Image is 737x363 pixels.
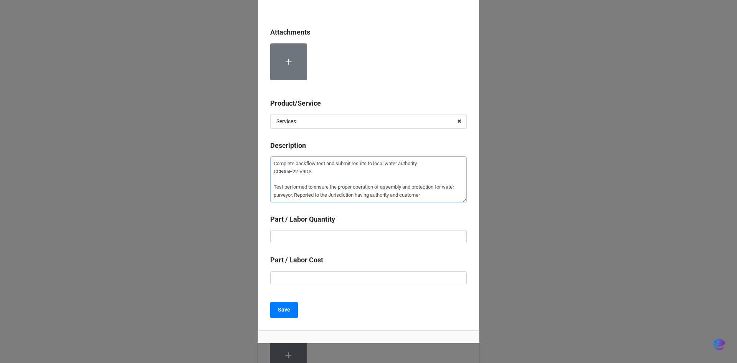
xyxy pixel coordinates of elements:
[270,98,321,109] label: Product/Service
[276,119,296,124] div: Services
[270,156,467,202] textarea: Complete backflow test and submit results to local water authority. CCN#5H22-V9DS Test performed ...
[712,337,725,351] img: svg+xml;base64,PHN2ZyB3aWR0aD0iMzQiIGhlaWdodD0iMzQiIHZpZXdCb3g9IjAgMCAzNCAzNCIgZmlsbD0ibm9uZSIgeG...
[278,306,290,314] b: Save
[270,255,323,265] label: Part / Labor Cost
[270,27,310,38] label: Attachments
[270,140,306,151] label: Description
[270,214,335,225] label: Part / Labor Quantity
[270,302,298,318] button: Save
